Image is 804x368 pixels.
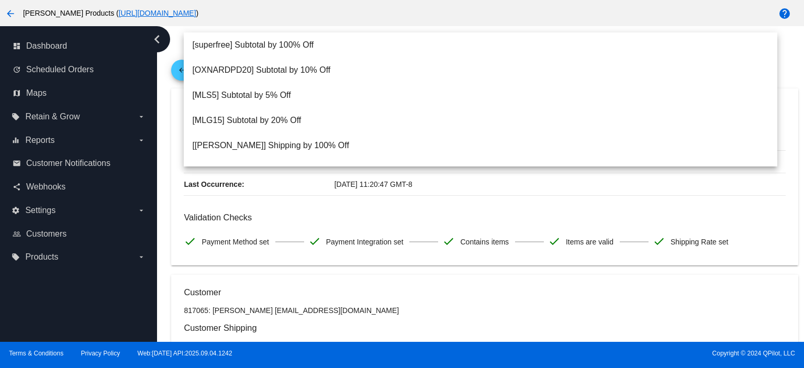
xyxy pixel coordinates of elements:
span: Items are valid [566,231,613,253]
a: people_outline Customers [13,226,146,242]
i: map [13,89,21,97]
mat-icon: check [548,235,561,248]
span: Maps [26,88,47,98]
span: [PERSON_NAME] Products ( ) [23,9,198,17]
mat-icon: check [442,235,455,248]
span: Contains items [460,231,509,253]
i: chevron_left [149,31,165,48]
i: equalizer [12,136,20,144]
span: [MLS5] Subtotal by 5% Off [192,83,769,108]
a: Scheduled Orders [232,31,297,48]
i: dashboard [13,42,21,50]
mat-icon: arrow_back [175,66,188,79]
h3: Customer Shipping [184,323,785,333]
h3: Validation Checks [184,213,785,222]
i: arrow_drop_down [137,206,146,215]
span: [OXNARDPD20] Subtotal by 10% Off [192,58,769,83]
i: share [13,183,21,191]
i: local_offer [12,113,20,121]
i: people_outline [13,230,21,238]
span: Reports [25,136,54,145]
a: dashboard Dashboard [13,38,146,54]
i: arrow_drop_down [137,113,146,121]
a: Terms & Conditions [9,350,63,357]
mat-icon: check [184,235,196,248]
span: [MLG15] Subtotal by 20% Off [192,108,769,133]
span: Customer Notifications [26,159,110,168]
span: Scheduled Orders [26,65,94,74]
mat-icon: check [653,235,665,248]
mat-icon: arrow_back [4,7,17,20]
span: Webhooks [26,182,65,192]
a: Dashboard [188,31,232,48]
i: arrow_drop_down [137,136,146,144]
a: email Customer Notifications [13,155,146,172]
mat-icon: check [308,235,321,248]
span: [MAVK9-5] Subtotal by 5% Off [192,158,769,183]
a: Web:[DATE] API:2025.09.04.1242 [138,350,232,357]
a: map Maps [13,85,146,102]
i: update [13,65,21,74]
p: Last Occurrence: [184,173,334,195]
span: Customers [26,229,66,239]
mat-icon: help [778,7,791,20]
span: [[PERSON_NAME]] Shipping by 100% Off [192,133,769,158]
p: 817065: [PERSON_NAME] [EMAIL_ADDRESS][DOMAIN_NAME] [184,306,785,315]
span: Settings [25,206,55,215]
a: update Scheduled Orders [13,61,146,78]
i: local_offer [12,253,20,261]
a: [URL][DOMAIN_NAME] [119,9,196,17]
span: Products [25,252,58,262]
span: [superfree] Subtotal by 100% Off [192,32,769,58]
i: settings [12,206,20,215]
span: Retain & Grow [25,112,80,121]
span: Payment Integration set [326,231,404,253]
a: share Webhooks [13,179,146,195]
span: [DATE] 11:20:47 GMT-8 [334,180,412,188]
a: Privacy Policy [81,350,120,357]
i: arrow_drop_down [137,253,146,261]
span: Shipping Rate set [671,231,729,253]
h3: Customer [184,287,785,297]
span: Dashboard [26,41,67,51]
span: Payment Method set [202,231,269,253]
span: Copyright © 2024 QPilot, LLC [411,350,795,357]
i: email [13,159,21,168]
